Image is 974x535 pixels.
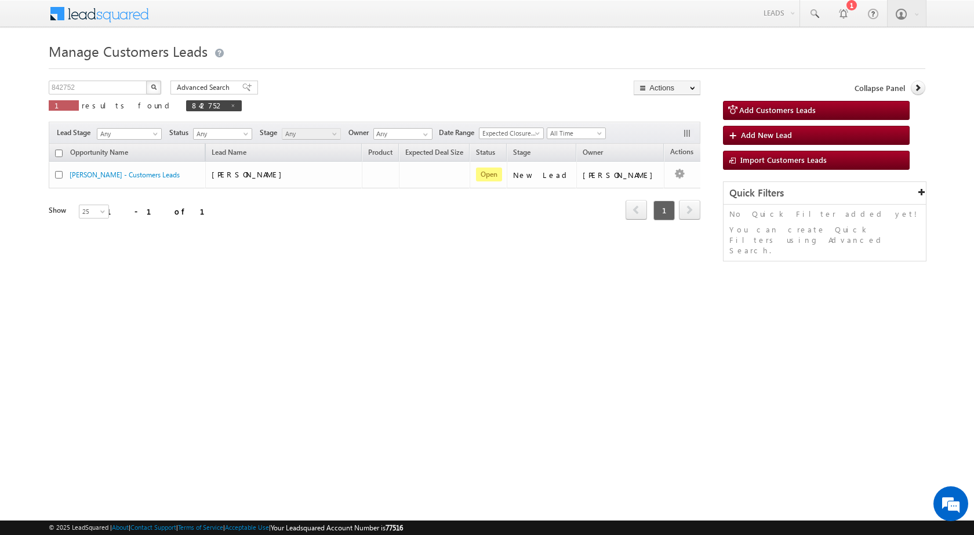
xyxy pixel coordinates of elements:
[373,128,433,140] input: Type to Search
[626,200,647,220] span: prev
[405,148,463,157] span: Expected Deal Size
[130,523,176,531] a: Contact Support
[653,201,675,220] span: 1
[386,523,403,532] span: 77516
[194,129,249,139] span: Any
[151,84,157,90] img: Search
[177,82,233,93] span: Advanced Search
[57,128,95,138] span: Lead Stage
[64,146,134,161] a: Opportunity Name
[634,81,700,95] button: Actions
[192,100,224,110] span: 842752
[547,128,606,139] a: All Time
[348,128,373,138] span: Owner
[282,128,341,140] a: Any
[54,100,73,110] span: 1
[476,168,502,181] span: Open
[729,224,920,256] p: You can create Quick Filters using Advanced Search.
[479,128,544,139] a: Expected Closure Date
[55,150,63,157] input: Check all records
[399,146,469,161] a: Expected Deal Size
[260,128,282,138] span: Stage
[368,148,392,157] span: Product
[178,523,223,531] a: Terms of Service
[82,100,174,110] span: results found
[212,169,288,179] span: [PERSON_NAME]
[513,170,571,180] div: New Lead
[740,155,827,165] span: Import Customers Leads
[97,129,158,139] span: Any
[49,42,208,60] span: Manage Customers Leads
[679,201,700,220] a: next
[739,105,816,115] span: Add Customers Leads
[107,205,219,218] div: 1 - 1 of 1
[507,146,536,161] a: Stage
[225,523,269,531] a: Acceptable Use
[271,523,403,532] span: Your Leadsquared Account Number is
[583,148,603,157] span: Owner
[70,148,128,157] span: Opportunity Name
[724,182,926,205] div: Quick Filters
[193,128,252,140] a: Any
[417,129,431,140] a: Show All Items
[169,128,193,138] span: Status
[439,128,479,138] span: Date Range
[470,146,501,161] a: Status
[49,522,403,533] span: © 2025 LeadSquared | | | | |
[664,145,699,161] span: Actions
[206,146,252,161] span: Lead Name
[729,209,920,219] p: No Quick Filter added yet!
[583,170,659,180] div: [PERSON_NAME]
[97,128,162,140] a: Any
[112,523,129,531] a: About
[479,128,540,139] span: Expected Closure Date
[513,148,530,157] span: Stage
[79,206,110,217] span: 25
[679,200,700,220] span: next
[49,205,70,216] div: Show
[547,128,602,139] span: All Time
[855,83,905,93] span: Collapse Panel
[626,201,647,220] a: prev
[282,129,337,139] span: Any
[79,205,109,219] a: 25
[741,130,792,140] span: Add New Lead
[70,170,180,179] a: [PERSON_NAME] - Customers Leads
